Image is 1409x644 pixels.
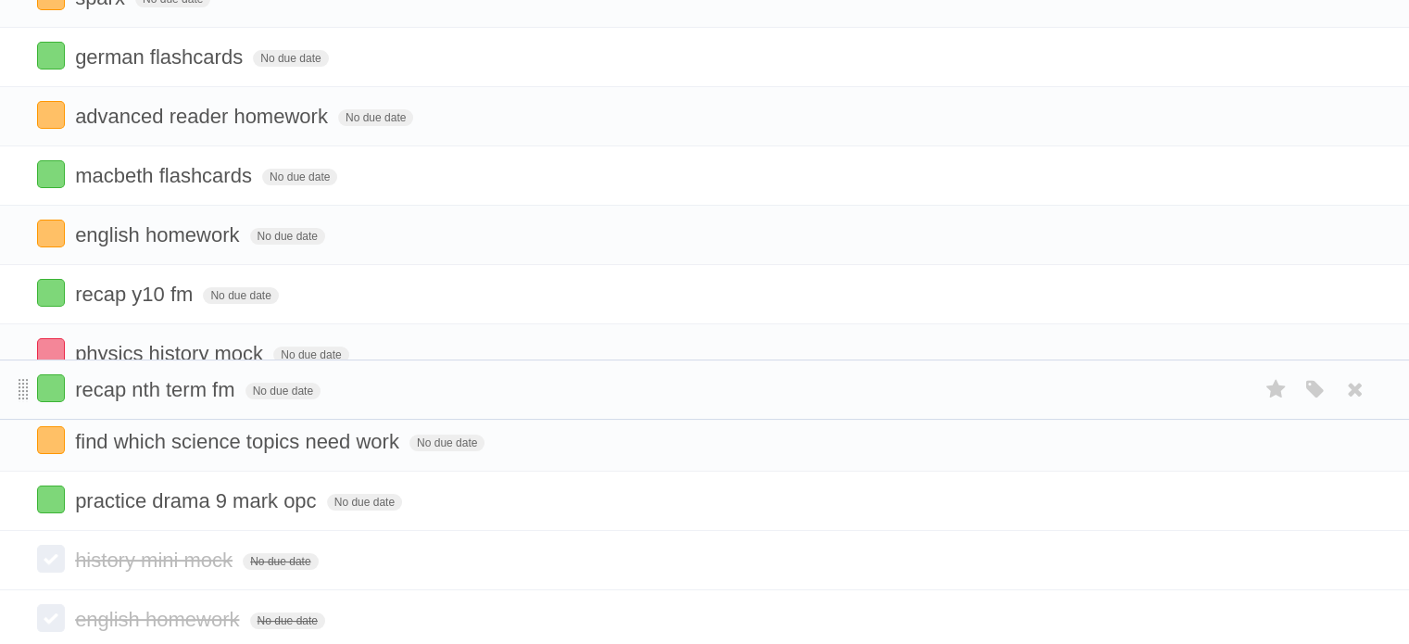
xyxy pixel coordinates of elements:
span: No due date [273,347,348,363]
label: Done [37,220,65,247]
label: Star task [1259,374,1294,405]
label: Done [37,426,65,454]
span: practice drama 9 mark opc [75,489,321,512]
span: No due date [327,494,402,511]
span: No due date [409,435,484,451]
span: english homework [75,608,244,631]
label: Done [37,374,65,402]
span: physics history mock [75,342,268,365]
label: Done [37,160,65,188]
label: Done [37,338,65,366]
label: Done [37,486,65,513]
span: No due date [245,383,321,399]
span: No due date [253,50,328,67]
span: find which science topics need work [75,430,404,453]
label: Done [37,604,65,632]
label: Done [37,545,65,573]
span: macbeth flashcards [75,164,257,187]
span: advanced reader homework [75,105,333,128]
span: english homework [75,223,244,246]
span: recap y10 fm [75,283,197,306]
span: No due date [243,553,318,570]
label: Done [37,279,65,307]
span: history mini mock [75,549,237,572]
span: No due date [262,169,337,185]
label: Done [37,42,65,69]
span: german flashcards [75,45,247,69]
span: No due date [338,109,413,126]
label: Done [37,101,65,129]
span: recap nth term fm [75,378,239,401]
span: No due date [203,287,278,304]
span: No due date [250,228,325,245]
span: No due date [250,612,325,629]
